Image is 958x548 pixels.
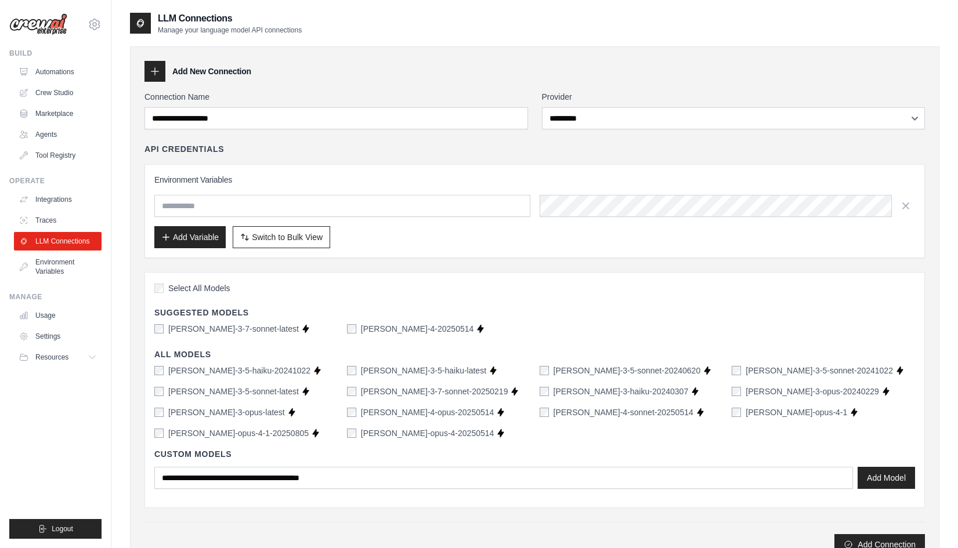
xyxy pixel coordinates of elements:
[746,386,879,397] label: claude-3-opus-20240229
[347,366,356,375] input: claude-3-5-haiku-latest
[540,366,549,375] input: claude-3-5-sonnet-20240620
[168,365,310,376] label: claude-3-5-haiku-20241022
[158,26,302,35] p: Manage your language model API connections
[14,104,102,123] a: Marketplace
[14,348,102,366] button: Resources
[14,211,102,230] a: Traces
[168,323,299,335] label: claude-3-7-sonnet-latest
[746,365,893,376] label: claude-3-5-sonnet-20241022
[168,282,230,294] span: Select All Models
[14,146,102,165] a: Tool Registry
[154,307,915,318] h4: Suggested Models
[154,174,915,186] h3: Environment Variables
[554,407,693,418] label: claude-4-sonnet-20250514
[9,176,102,186] div: Operate
[9,519,102,539] button: Logout
[347,408,356,417] input: claude-4-opus-20250514
[746,407,847,418] label: claude-opus-4-1
[154,284,164,293] input: Select All Models
[52,524,73,534] span: Logout
[35,353,68,362] span: Resources
[540,408,549,417] input: claude-4-sonnet-20250514
[554,386,689,397] label: claude-3-haiku-20240307
[14,306,102,325] a: Usage
[858,467,915,489] button: Add Model
[154,349,915,360] h4: All Models
[900,492,958,548] iframe: Chat Widget
[9,292,102,302] div: Manage
[347,387,356,396] input: claude-3-7-sonnet-20250219
[732,366,741,375] input: claude-3-5-sonnet-20241022
[554,365,701,376] label: claude-3-5-sonnet-20240620
[168,407,285,418] label: claude-3-opus-latest
[361,386,508,397] label: claude-3-7-sonnet-20250219
[14,84,102,102] a: Crew Studio
[144,143,224,155] h4: API Credentials
[154,387,164,396] input: claude-3-5-sonnet-latest
[158,12,302,26] h2: LLM Connections
[361,323,474,335] label: claude-sonnet-4-20250514
[361,407,494,418] label: claude-4-opus-20250514
[361,427,494,439] label: claude-opus-4-20250514
[144,91,528,103] label: Connection Name
[14,253,102,281] a: Environment Variables
[542,91,926,103] label: Provider
[172,66,251,77] h3: Add New Connection
[361,365,486,376] label: claude-3-5-haiku-latest
[154,366,164,375] input: claude-3-5-haiku-20241022
[347,324,356,333] input: claude-sonnet-4-20250514
[154,324,164,333] input: claude-3-7-sonnet-latest
[14,190,102,209] a: Integrations
[154,226,226,248] button: Add Variable
[14,63,102,81] a: Automations
[154,448,915,460] h4: Custom Models
[168,386,299,397] label: claude-3-5-sonnet-latest
[168,427,309,439] label: claude-opus-4-1-20250805
[252,231,323,243] span: Switch to Bulk View
[14,125,102,144] a: Agents
[233,226,330,248] button: Switch to Bulk View
[154,408,164,417] input: claude-3-opus-latest
[732,408,741,417] input: claude-opus-4-1
[732,387,741,396] input: claude-3-opus-20240229
[540,387,549,396] input: claude-3-haiku-20240307
[347,429,356,438] input: claude-opus-4-20250514
[9,49,102,58] div: Build
[14,232,102,251] a: LLM Connections
[14,327,102,346] a: Settings
[9,13,67,35] img: Logo
[154,429,164,438] input: claude-opus-4-1-20250805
